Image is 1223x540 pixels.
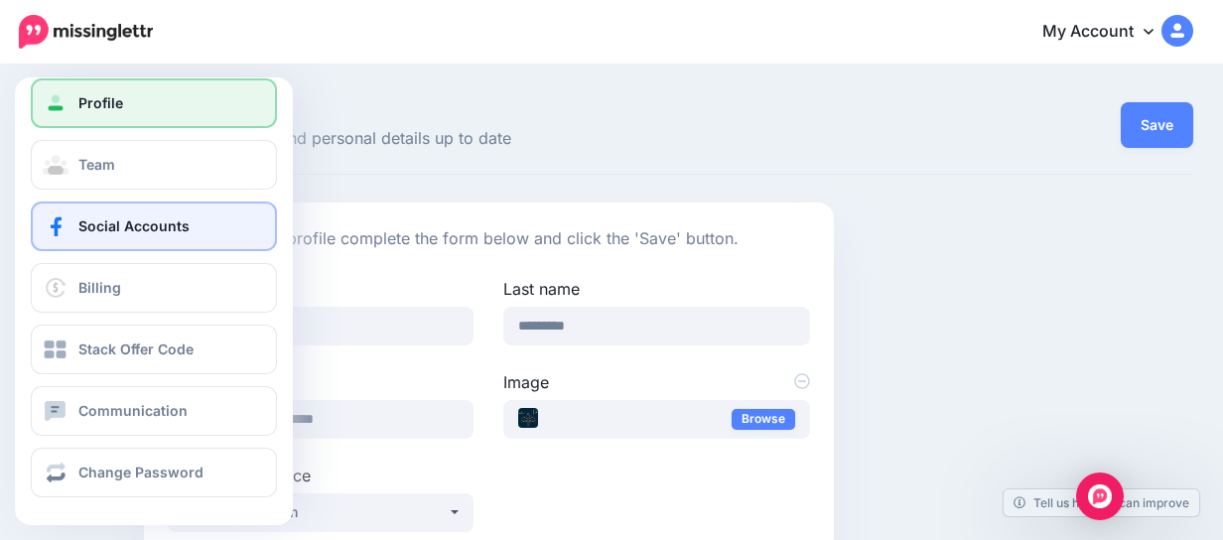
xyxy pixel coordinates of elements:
[31,78,277,128] a: Profile
[31,140,277,190] a: Team
[503,277,809,301] label: Last name
[78,94,123,111] span: Profile
[31,263,277,313] a: Billing
[732,409,795,430] a: Browse
[1076,472,1124,520] div: Open Intercom Messenger
[518,408,538,428] img: Awaken_Libraries_Logo_thumb.png
[168,277,474,301] label: First name
[78,279,121,296] span: Billing
[144,126,834,152] span: Keep your profile and personal details up to date
[31,202,277,251] a: Social Accounts
[503,370,809,394] label: Image
[183,500,448,524] div: Awaken Librarian
[31,448,277,497] a: Change Password
[168,493,474,532] button: Awaken Librarian
[78,156,115,173] span: Team
[168,464,474,487] label: Default Workspace
[144,96,834,116] span: Profile
[1121,102,1193,148] button: Save
[78,402,188,419] span: Communication
[19,15,153,49] img: Missinglettr
[1022,8,1193,57] a: My Account
[31,325,277,374] a: Stack Offer Code
[168,370,474,394] label: Email
[78,340,194,357] span: Stack Offer Code
[168,226,810,252] p: To update your profile complete the form below and click the 'Save' button.
[78,464,204,480] span: Change Password
[31,386,277,436] a: Communication
[78,217,190,234] span: Social Accounts
[1004,489,1199,516] a: Tell us how we can improve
